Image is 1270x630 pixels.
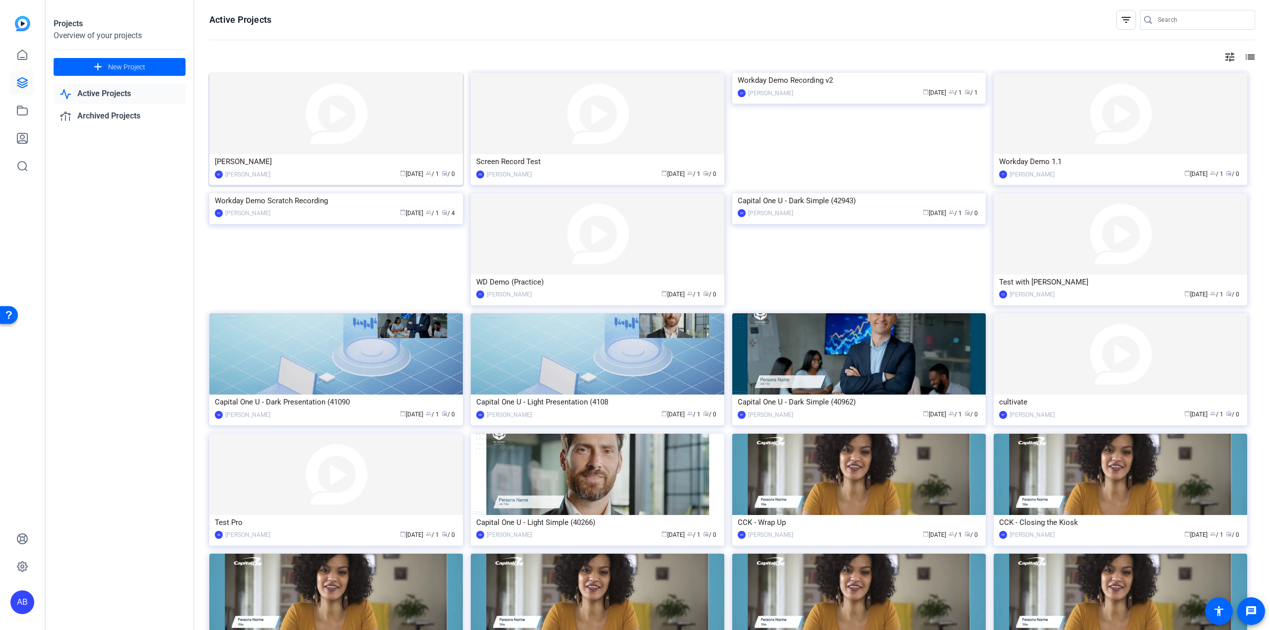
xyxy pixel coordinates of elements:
[923,531,929,537] span: calendar_today
[923,531,946,538] span: [DATE]
[400,410,406,416] span: calendar_today
[476,515,719,530] div: Capital One U - Light Simple (40266)
[1010,530,1055,540] div: [PERSON_NAME]
[687,290,693,296] span: group
[1213,605,1225,617] mat-icon: accessibility
[1226,411,1239,418] span: / 0
[1010,289,1055,299] div: [PERSON_NAME]
[1184,531,1190,537] span: calendar_today
[54,18,186,30] div: Projects
[426,411,439,418] span: / 1
[487,410,532,420] div: [PERSON_NAME]
[400,209,406,215] span: calendar_today
[215,154,457,169] div: [PERSON_NAME]
[215,531,223,539] div: AB
[661,411,685,418] span: [DATE]
[426,531,432,537] span: group
[442,411,455,418] span: / 0
[426,170,432,176] span: group
[748,410,793,420] div: [PERSON_NAME]
[738,209,746,217] div: AB
[1224,51,1236,63] mat-icon: tune
[15,16,30,31] img: blue-gradient.svg
[1210,531,1216,537] span: group
[209,14,271,26] h1: Active Projects
[1158,14,1247,26] input: Search
[923,89,929,95] span: calendar_today
[225,410,270,420] div: [PERSON_NAME]
[215,209,223,217] div: DJ
[964,209,970,215] span: radio
[1210,411,1223,418] span: / 1
[1226,531,1232,537] span: radio
[964,89,970,95] span: radio
[54,106,186,126] a: Archived Projects
[949,410,954,416] span: group
[442,410,447,416] span: radio
[54,58,186,76] button: New Project
[964,531,970,537] span: radio
[687,531,693,537] span: group
[738,395,980,409] div: Capital One U - Dark Simple (40962)
[1184,410,1190,416] span: calendar_today
[923,210,946,217] span: [DATE]
[687,531,700,538] span: / 1
[1010,170,1055,179] div: [PERSON_NAME]
[999,290,1007,298] div: DJ
[54,30,186,42] div: Overview of your projects
[949,531,954,537] span: group
[215,411,223,419] div: AB
[442,209,447,215] span: radio
[400,170,406,176] span: calendar_today
[1226,410,1232,416] span: radio
[1184,411,1207,418] span: [DATE]
[1243,51,1255,63] mat-icon: list
[442,531,455,538] span: / 0
[1210,291,1223,298] span: / 1
[400,531,406,537] span: calendar_today
[703,531,716,538] span: / 0
[215,193,457,208] div: Workday Demo Scratch Recording
[999,275,1242,289] div: Test with [PERSON_NAME]
[738,193,980,208] div: Capital One U - Dark Simple (42943)
[92,61,104,73] mat-icon: add
[738,531,746,539] div: AH
[442,171,455,177] span: / 0
[687,171,700,177] span: / 1
[703,531,709,537] span: radio
[949,210,962,217] span: / 1
[476,290,484,298] div: TY
[661,170,667,176] span: calendar_today
[738,515,980,530] div: CCK - Wrap Up
[476,395,719,409] div: Capital One U - Light Presentation (4108
[487,289,532,299] div: [PERSON_NAME]
[1210,171,1223,177] span: / 1
[1184,531,1207,538] span: [DATE]
[923,411,946,418] span: [DATE]
[738,89,746,97] div: DJ
[687,170,693,176] span: group
[54,84,186,104] a: Active Projects
[400,210,423,217] span: [DATE]
[703,291,716,298] span: / 0
[10,590,34,614] div: AB
[661,410,667,416] span: calendar_today
[999,395,1242,409] div: cultivate
[999,154,1242,169] div: Workday Demo 1.1
[1210,290,1216,296] span: group
[1210,170,1216,176] span: group
[949,89,954,95] span: group
[215,395,457,409] div: Capital One U - Dark Presentation (41090
[1226,170,1232,176] span: radio
[949,531,962,538] span: / 1
[1120,14,1132,26] mat-icon: filter_list
[426,531,439,538] span: / 1
[1226,531,1239,538] span: / 0
[703,290,709,296] span: radio
[923,89,946,96] span: [DATE]
[400,411,423,418] span: [DATE]
[1210,410,1216,416] span: group
[1210,531,1223,538] span: / 1
[1226,291,1239,298] span: / 0
[703,171,716,177] span: / 0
